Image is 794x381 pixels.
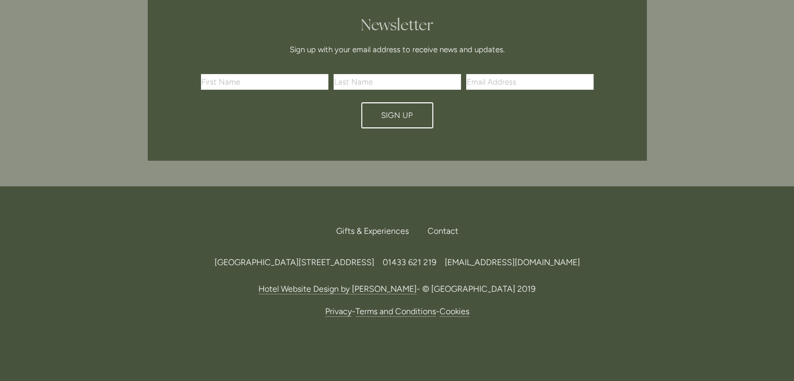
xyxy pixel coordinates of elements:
a: Gifts & Experiences [336,220,417,243]
a: [EMAIL_ADDRESS][DOMAIN_NAME] [445,257,580,267]
input: Email Address [466,74,594,90]
span: 01433 621 219 [383,257,436,267]
a: Privacy [325,306,352,317]
div: Contact [419,220,458,243]
p: - - [148,304,647,318]
p: - © [GEOGRAPHIC_DATA] 2019 [148,282,647,296]
button: Sign Up [361,102,433,128]
a: Terms and Conditions [355,306,436,317]
h2: Newsletter [205,16,590,34]
a: Hotel Website Design by [PERSON_NAME] [258,284,417,294]
input: First Name [201,74,328,90]
p: Sign up with your email address to receive news and updates. [205,43,590,56]
a: Cookies [440,306,469,317]
span: Gifts & Experiences [336,226,409,236]
input: Last Name [334,74,461,90]
span: [GEOGRAPHIC_DATA][STREET_ADDRESS] [215,257,374,267]
span: Sign Up [381,111,413,120]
